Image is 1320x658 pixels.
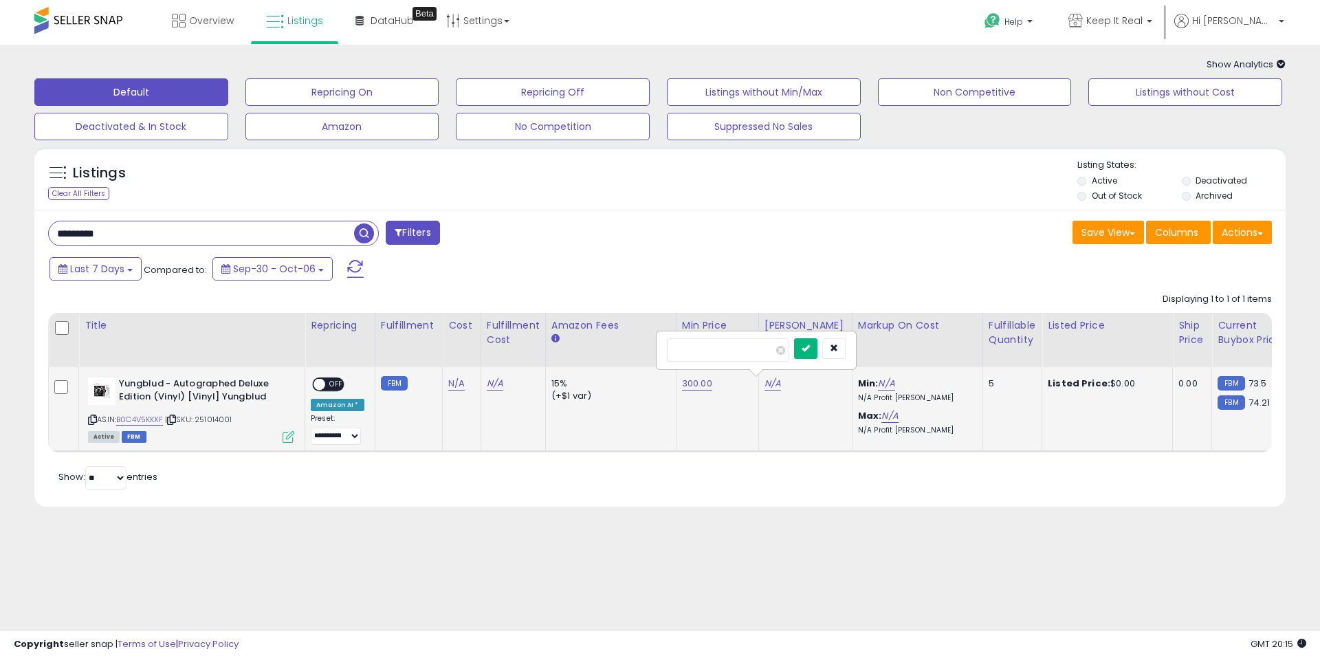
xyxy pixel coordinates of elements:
[1155,226,1198,239] span: Columns
[212,257,333,281] button: Sep-30 - Oct-06
[1174,14,1284,45] a: Hi [PERSON_NAME]
[1092,190,1142,201] label: Out of Stock
[448,318,475,333] div: Cost
[386,221,439,245] button: Filters
[456,78,650,106] button: Repricing Off
[49,257,142,281] button: Last 7 Days
[989,377,1031,390] div: 5
[412,7,437,21] div: Tooltip anchor
[1248,377,1267,390] span: 73.5
[245,78,439,106] button: Repricing On
[858,426,972,435] p: N/A Profit [PERSON_NAME]
[1048,377,1162,390] div: $0.00
[973,2,1046,45] a: Help
[1218,395,1244,410] small: FBM
[858,318,977,333] div: Markup on Cost
[682,318,753,333] div: Min Price
[667,78,861,106] button: Listings without Min/Max
[48,187,109,200] div: Clear All Filters
[858,409,882,422] b: Max:
[88,377,115,405] img: 41rf0w2kdDL._SL40_.jpg
[311,318,369,333] div: Repricing
[311,414,364,445] div: Preset:
[1248,396,1270,409] span: 74.21
[878,377,894,391] a: N/A
[881,409,898,423] a: N/A
[381,376,408,391] small: FBM
[1163,293,1272,306] div: Displaying 1 to 1 of 1 items
[1196,190,1233,201] label: Archived
[245,113,439,140] button: Amazon
[852,313,982,367] th: The percentage added to the cost of goods (COGS) that forms the calculator for Min & Max prices.
[764,377,781,391] a: N/A
[119,377,286,406] b: Yungblud - Autographed Deluxe Edition (Vinyl) [Vinyl] Yungblud
[325,379,347,391] span: OFF
[764,318,846,333] div: [PERSON_NAME]
[1048,318,1167,333] div: Listed Price
[34,78,228,106] button: Default
[165,414,232,425] span: | SKU: 251014001
[551,318,670,333] div: Amazon Fees
[1218,376,1244,391] small: FBM
[551,333,560,345] small: Amazon Fees.
[311,399,364,411] div: Amazon AI *
[85,318,299,333] div: Title
[233,262,316,276] span: Sep-30 - Oct-06
[58,470,157,483] span: Show: entries
[1146,221,1211,244] button: Columns
[73,164,126,183] h5: Listings
[878,78,1072,106] button: Non Competitive
[1196,175,1247,186] label: Deactivated
[381,318,437,333] div: Fulfillment
[551,390,665,402] div: (+$1 var)
[371,14,414,28] span: DataHub
[487,318,540,347] div: Fulfillment Cost
[189,14,234,28] span: Overview
[1178,377,1201,390] div: 0.00
[858,377,879,390] b: Min:
[667,113,861,140] button: Suppressed No Sales
[1088,78,1282,106] button: Listings without Cost
[1192,14,1275,28] span: Hi [PERSON_NAME]
[1086,14,1143,28] span: Keep It Real
[1218,318,1288,347] div: Current Buybox Price
[88,377,294,441] div: ASIN:
[287,14,323,28] span: Listings
[116,414,163,426] a: B0C4V5KKXF
[1048,377,1110,390] b: Listed Price:
[682,377,712,391] a: 300.00
[70,262,124,276] span: Last 7 Days
[448,377,465,391] a: N/A
[456,113,650,140] button: No Competition
[34,113,228,140] button: Deactivated & In Stock
[122,431,146,443] span: FBM
[1004,16,1023,28] span: Help
[1077,159,1285,172] p: Listing States:
[487,377,503,391] a: N/A
[1072,221,1144,244] button: Save View
[858,393,972,403] p: N/A Profit [PERSON_NAME]
[1213,221,1272,244] button: Actions
[144,263,207,276] span: Compared to:
[88,431,120,443] span: All listings currently available for purchase on Amazon
[984,12,1001,30] i: Get Help
[551,377,665,390] div: 15%
[1178,318,1206,347] div: Ship Price
[1207,58,1286,71] span: Show Analytics
[989,318,1036,347] div: Fulfillable Quantity
[1092,175,1117,186] label: Active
